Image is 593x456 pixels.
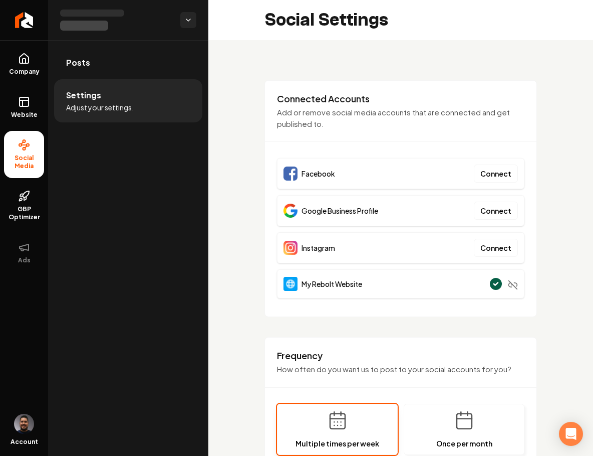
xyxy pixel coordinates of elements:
[4,88,44,127] a: Website
[277,404,398,455] button: Multiple times per week
[283,241,298,255] img: Instagram
[277,107,524,129] p: Add or remove social media accounts that are connected and get published to.
[474,165,518,183] button: Connect
[54,47,202,79] a: Posts
[559,422,583,446] div: Open Intercom Messenger
[4,233,44,272] button: Ads
[4,45,44,84] a: Company
[302,279,362,289] span: My Rebolt Website
[14,414,34,434] img: Daniel Humberto Ortega Celis
[277,364,524,375] p: How often do you want us to post to your social accounts for you?
[283,167,298,181] img: Facebook
[4,154,44,170] span: Social Media
[404,404,524,455] button: Once per month
[474,239,518,257] button: Connect
[302,206,378,216] span: Google Business Profile
[277,93,524,105] h3: Connected Accounts
[11,438,38,446] span: Account
[4,182,44,229] a: GBP Optimizer
[5,68,44,76] span: Company
[7,111,42,119] span: Website
[302,243,335,253] span: Instagram
[264,10,388,30] h2: Social Settings
[66,102,134,112] span: Adjust your settings.
[14,414,34,434] button: Open user button
[66,89,101,101] span: Settings
[277,350,524,362] h3: Frequency
[66,57,90,69] span: Posts
[283,204,298,218] img: Google
[474,202,518,220] button: Connect
[14,256,35,264] span: Ads
[283,277,298,291] img: Website
[4,205,44,221] span: GBP Optimizer
[302,169,335,179] span: Facebook
[15,12,34,28] img: Rebolt Logo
